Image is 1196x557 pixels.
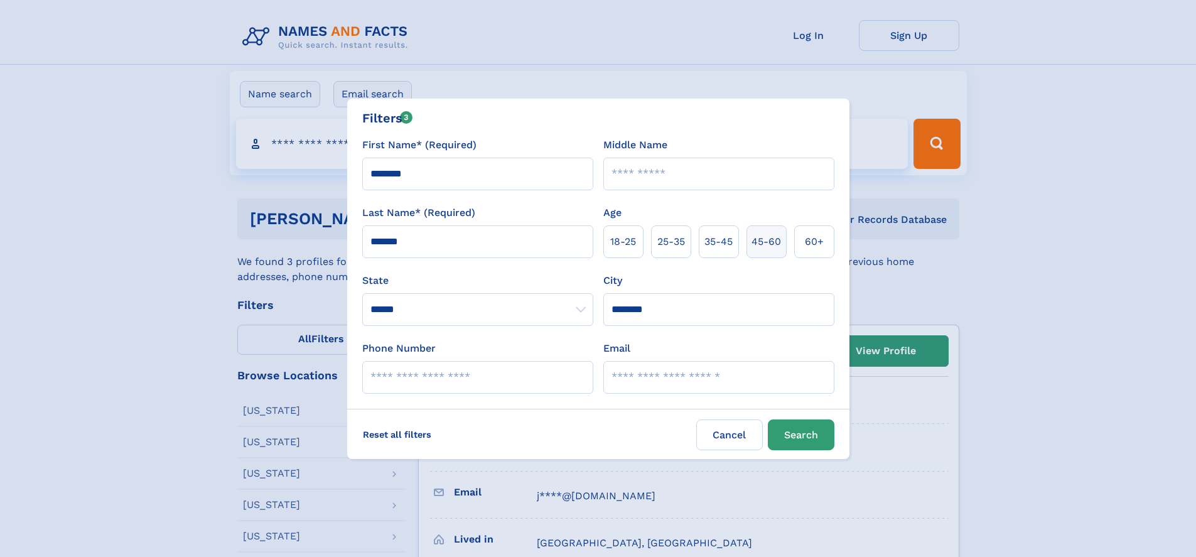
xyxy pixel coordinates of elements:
[603,138,667,153] label: Middle Name
[603,205,622,220] label: Age
[355,419,439,450] label: Reset all filters
[805,234,824,249] span: 60+
[704,234,733,249] span: 35‑45
[657,234,685,249] span: 25‑35
[362,341,436,356] label: Phone Number
[362,109,413,127] div: Filters
[610,234,636,249] span: 18‑25
[603,273,622,288] label: City
[603,341,630,356] label: Email
[362,273,593,288] label: State
[752,234,781,249] span: 45‑60
[362,205,475,220] label: Last Name* (Required)
[362,138,477,153] label: First Name* (Required)
[768,419,834,450] button: Search
[696,419,763,450] label: Cancel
